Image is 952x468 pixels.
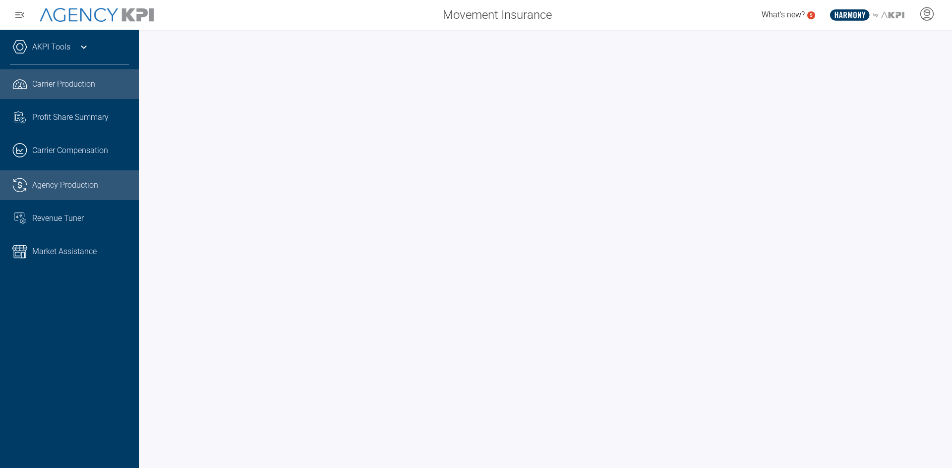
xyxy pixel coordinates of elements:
span: Agency Production [32,179,98,191]
a: AKPI Tools [32,41,70,53]
span: What's new? [762,10,805,19]
text: 5 [810,12,813,18]
a: 5 [807,11,815,19]
span: Profit Share Summary [32,111,109,123]
span: Carrier Compensation [32,145,108,156]
img: AgencyKPI [40,8,154,22]
span: Revenue Tuner [32,212,84,224]
span: Market Assistance [32,246,97,258]
span: Movement Insurance [443,6,552,24]
span: Carrier Production [32,78,95,90]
